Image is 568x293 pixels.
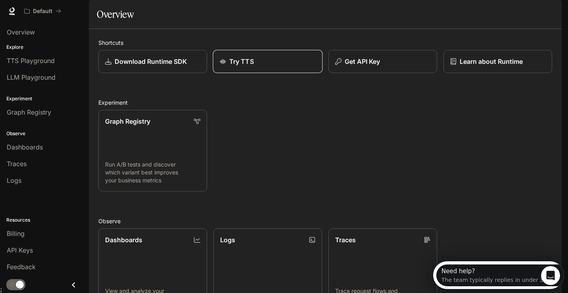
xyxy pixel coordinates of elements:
div: Open Intercom Messenger [3,3,137,25]
h2: Experiment [98,98,552,107]
a: Graph RegistryRun A/B tests and discover which variant best improves your business metrics [98,110,207,192]
a: Try TTS [213,50,323,73]
p: Default [33,8,52,15]
a: Learn about Runtime [443,50,552,73]
p: Try TTS [229,57,254,66]
h2: Shortcuts [98,38,552,47]
p: Get API Key [345,57,380,66]
p: Traces [335,235,356,245]
p: Logs [220,235,235,245]
p: Download Runtime SDK [115,57,187,66]
p: Learn about Runtime [460,57,523,66]
a: Download Runtime SDK [98,50,207,73]
p: Dashboards [105,235,142,245]
p: Graph Registry [105,117,150,126]
div: The team typically replies in under 3h [8,13,114,21]
iframe: Intercom live chat [541,266,560,285]
iframe: Intercom live chat discovery launcher [433,261,564,289]
button: All workspaces [21,3,65,19]
p: Run A/B tests and discover which variant best improves your business metrics [105,161,200,184]
h1: Overview [97,6,134,22]
h2: Observe [98,217,552,225]
div: Need help? [8,7,114,13]
button: Get API Key [328,50,437,73]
